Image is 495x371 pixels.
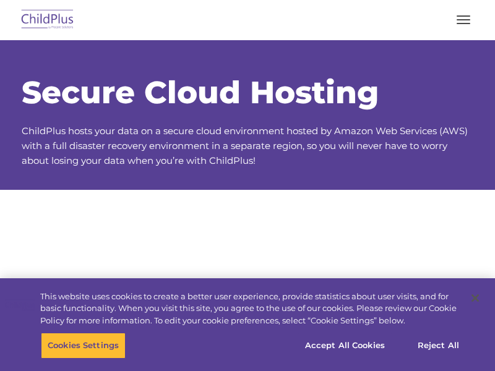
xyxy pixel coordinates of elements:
button: Reject All [400,333,477,359]
span: Secure Cloud Hosting [22,74,379,111]
img: ChildPlus by Procare Solutions [19,6,77,35]
button: Close [462,284,489,312]
button: Cookies Settings [41,333,126,359]
span: ChildPlus hosts your data on a secure cloud environment hosted by Amazon Web Services (AWS) with ... [22,125,468,166]
button: Accept All Cookies [298,333,392,359]
div: This website uses cookies to create a better user experience, provide statistics about user visit... [40,291,460,327]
